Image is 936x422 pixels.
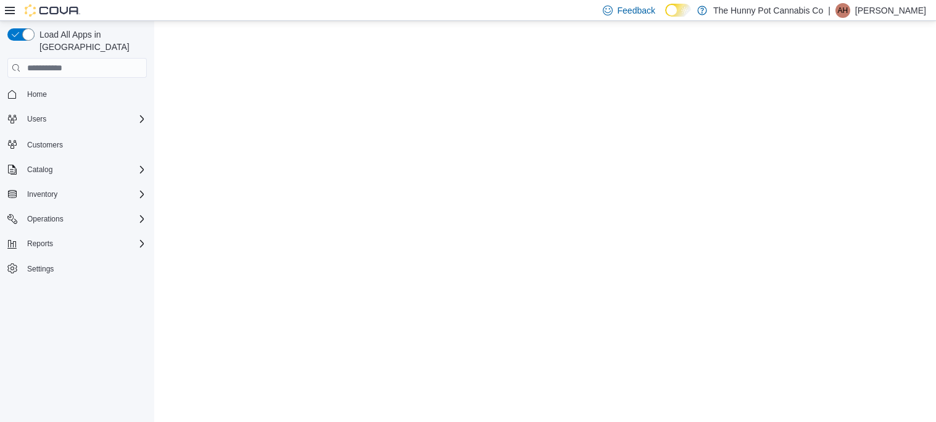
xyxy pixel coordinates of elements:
a: Customers [22,138,68,152]
button: Customers [2,135,152,153]
p: The Hunny Pot Cannabis Co [713,3,823,18]
span: Home [22,86,147,102]
span: Inventory [22,187,147,202]
button: Operations [2,210,152,228]
span: Inventory [27,189,57,199]
span: Catalog [27,165,52,175]
button: Inventory [22,187,62,202]
span: Reports [22,236,147,251]
span: Users [27,114,46,124]
a: Home [22,87,52,102]
button: Users [2,110,152,128]
span: Settings [27,264,54,274]
span: Load All Apps in [GEOGRAPHIC_DATA] [35,28,147,53]
button: Reports [22,236,58,251]
span: Users [22,112,147,126]
span: Reports [27,239,53,249]
button: Settings [2,260,152,278]
a: Settings [22,262,59,276]
span: Operations [22,212,147,226]
span: Home [27,89,47,99]
button: Home [2,85,152,103]
span: Customers [22,136,147,152]
button: Users [22,112,51,126]
button: Reports [2,235,152,252]
p: | [828,3,830,18]
button: Operations [22,212,68,226]
img: Cova [25,4,80,17]
div: Amy Hall [835,3,850,18]
p: [PERSON_NAME] [855,3,926,18]
button: Catalog [2,161,152,178]
input: Dark Mode [665,4,691,17]
span: Feedback [618,4,655,17]
span: AH [838,3,848,18]
span: Settings [22,261,147,276]
button: Inventory [2,186,152,203]
span: Operations [27,214,64,224]
span: Catalog [22,162,147,177]
nav: Complex example [7,80,147,310]
button: Catalog [22,162,57,177]
span: Customers [27,140,63,150]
